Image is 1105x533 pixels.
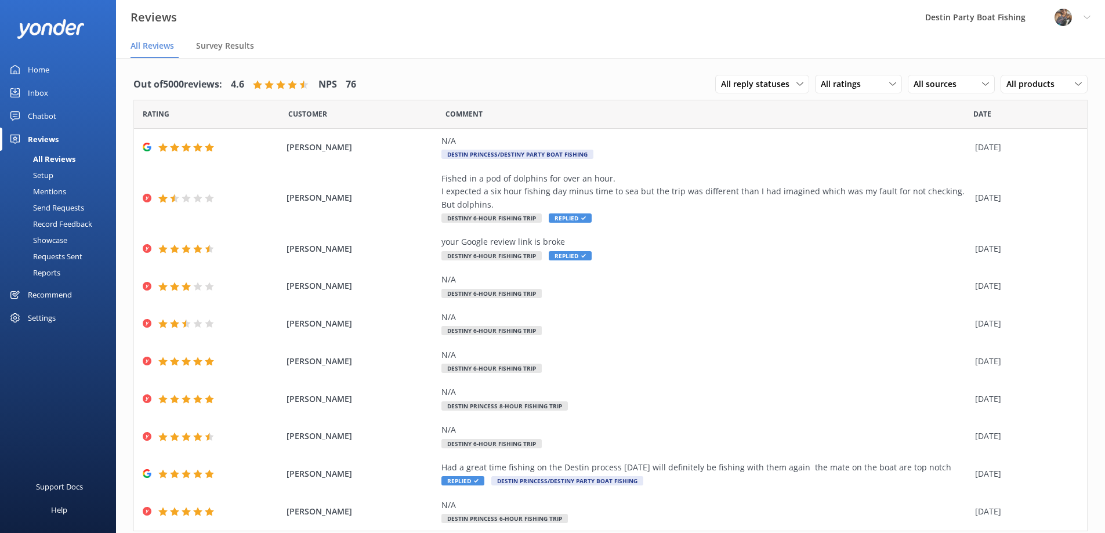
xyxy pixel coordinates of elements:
div: Home [28,58,49,81]
div: [DATE] [975,242,1073,255]
span: All Reviews [131,40,174,52]
div: [DATE] [975,280,1073,292]
span: Destin Princess 8-Hour Fishing Trip [441,401,568,411]
div: Fished in a pod of dolphins for over an hour. I expected a six hour fishing day minus time to sea... [441,172,969,211]
div: Settings [28,306,56,329]
div: N/A [441,423,969,436]
span: All products [1006,78,1061,90]
div: Inbox [28,81,48,104]
div: [DATE] [975,467,1073,480]
span: All ratings [821,78,868,90]
div: Recommend [28,283,72,306]
a: All Reviews [7,151,116,167]
div: [DATE] [975,355,1073,368]
div: Record Feedback [7,216,92,232]
span: [PERSON_NAME] [287,393,436,405]
span: Replied [441,476,484,485]
div: [DATE] [975,505,1073,518]
div: Requests Sent [7,248,82,264]
div: Setup [7,167,53,183]
span: Destiny 6-Hour Fishing Trip [441,439,542,448]
div: N/A [441,386,969,398]
div: Mentions [7,183,66,200]
div: Support Docs [36,475,83,498]
span: [PERSON_NAME] [287,242,436,255]
h4: NPS [318,77,337,92]
div: N/A [441,135,969,147]
h4: 76 [346,77,356,92]
span: Date [288,108,327,119]
div: N/A [441,499,969,512]
a: Mentions [7,183,116,200]
span: All sources [914,78,963,90]
span: [PERSON_NAME] [287,280,436,292]
span: [PERSON_NAME] [287,505,436,518]
a: Showcase [7,232,116,248]
h4: Out of 5000 reviews: [133,77,222,92]
span: [PERSON_NAME] [287,141,436,154]
div: N/A [441,311,969,324]
a: Send Requests [7,200,116,216]
span: Date [143,108,169,119]
span: Destiny 6-Hour Fishing Trip [441,289,542,298]
div: [DATE] [975,430,1073,443]
a: Record Feedback [7,216,116,232]
div: Had a great time fishing on the Destin process [DATE] will definitely be fishing with them again ... [441,461,969,474]
div: [DATE] [975,191,1073,204]
span: [PERSON_NAME] [287,317,436,330]
div: N/A [441,349,969,361]
span: [PERSON_NAME] [287,467,436,480]
div: [DATE] [975,141,1073,154]
a: Setup [7,167,116,183]
span: [PERSON_NAME] [287,191,436,204]
span: Destiny 6-Hour Fishing Trip [441,326,542,335]
span: All reply statuses [721,78,796,90]
span: Destin Princess 6-Hour Fishing Trip [441,514,568,523]
div: [DATE] [975,317,1073,330]
div: Send Requests [7,200,84,216]
img: 250-1666038197.jpg [1055,9,1072,26]
div: Help [51,498,67,521]
span: Date [973,108,991,119]
span: Destiny 6-Hour Fishing Trip [441,213,542,223]
div: Reports [7,264,60,281]
span: Replied [549,251,592,260]
a: Reports [7,264,116,281]
span: Destin Princess/Destiny Party Boat Fishing [441,150,593,159]
div: Reviews [28,128,59,151]
div: Showcase [7,232,67,248]
span: [PERSON_NAME] [287,430,436,443]
h3: Reviews [131,8,177,27]
h4: 4.6 [231,77,244,92]
span: Question [445,108,483,119]
span: Destiny 6-Hour Fishing Trip [441,364,542,373]
span: Survey Results [196,40,254,52]
span: Replied [549,213,592,223]
span: Destiny 6-Hour Fishing Trip [441,251,542,260]
span: Destin Princess/Destiny Party Boat Fishing [491,476,643,485]
div: your Google review link is broke [441,235,969,248]
div: N/A [441,273,969,286]
span: [PERSON_NAME] [287,355,436,368]
div: Chatbot [28,104,56,128]
a: Requests Sent [7,248,116,264]
div: All Reviews [7,151,75,167]
div: [DATE] [975,393,1073,405]
img: yonder-white-logo.png [17,19,84,38]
